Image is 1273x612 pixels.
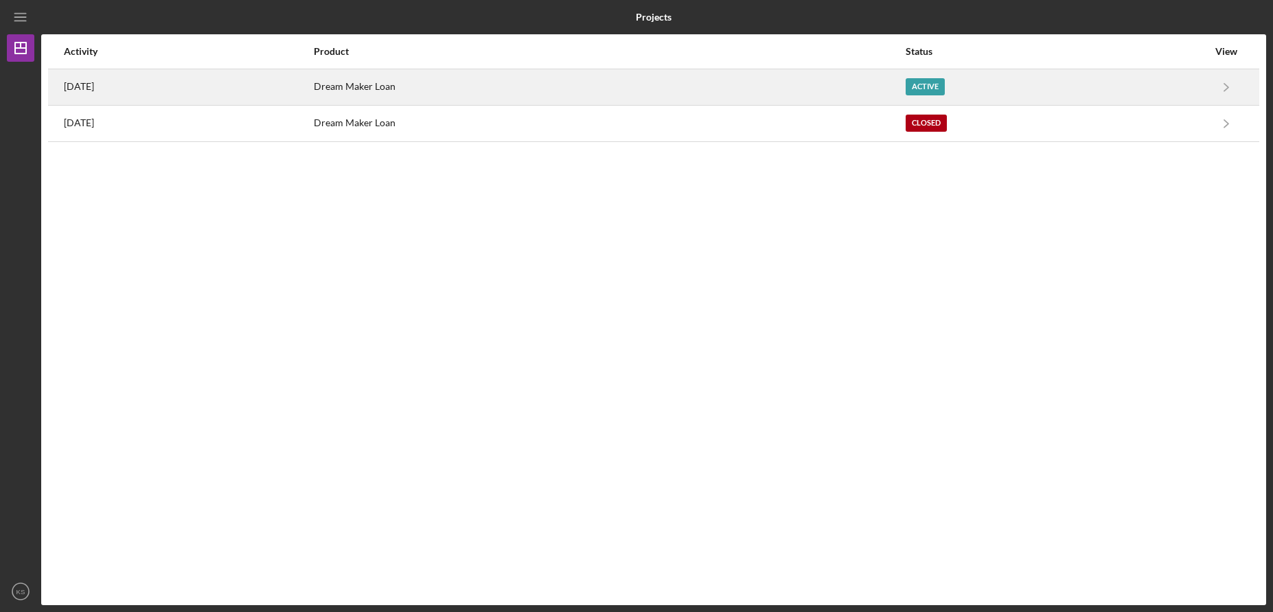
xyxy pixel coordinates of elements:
button: KS [7,578,34,605]
div: Status [906,46,1208,57]
div: Activity [64,46,312,57]
div: Active [906,78,945,95]
div: Closed [906,115,947,132]
div: Product [314,46,905,57]
text: KS [16,588,25,596]
time: 2021-07-21 21:37 [64,117,94,128]
b: Projects [636,12,672,23]
div: Dream Maker Loan [314,70,905,104]
time: 2025-09-18 21:33 [64,81,94,92]
div: Dream Maker Loan [314,106,905,141]
div: View [1209,46,1243,57]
